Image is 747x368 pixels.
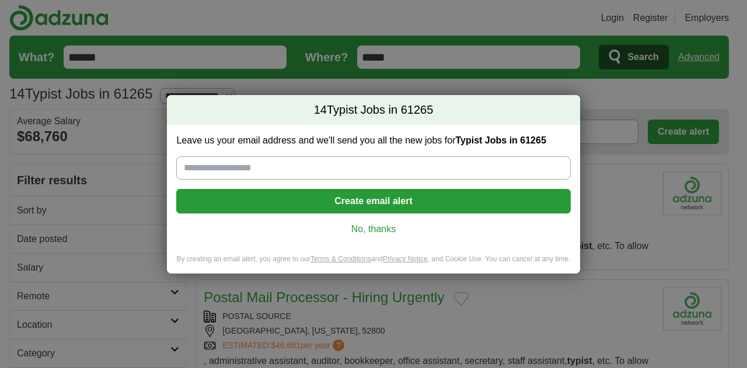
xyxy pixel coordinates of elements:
[455,135,546,145] strong: Typist Jobs in 61265
[176,189,570,213] button: Create email alert
[310,255,371,263] a: Terms & Conditions
[314,102,327,118] span: 14
[167,254,580,274] div: By creating an email alert, you agree to our and , and Cookie Use. You can cancel at any time.
[176,134,570,147] label: Leave us your email address and we'll send you all the new jobs for
[167,95,580,125] h2: Typist Jobs in 61265
[186,223,561,236] a: No, thanks
[383,255,428,263] a: Privacy Notice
